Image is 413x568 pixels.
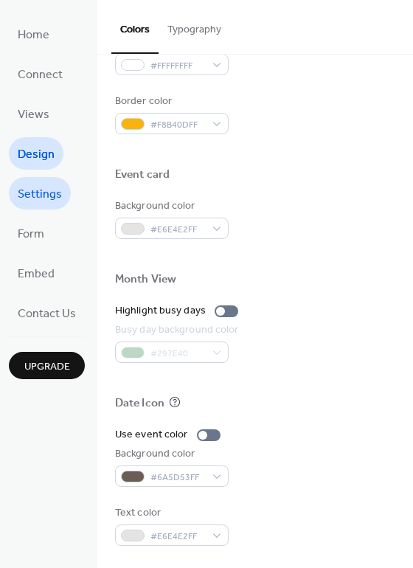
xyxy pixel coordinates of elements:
span: Design [18,143,55,167]
div: Background color [115,446,226,462]
div: Text color [115,505,226,521]
a: Views [9,97,58,130]
button: Upgrade [9,352,85,379]
a: Connect [9,58,72,90]
div: Busy day background color [115,322,239,338]
span: #6A5D53FF [150,470,205,485]
span: Embed [18,263,55,286]
span: Settings [18,183,62,207]
span: Form [18,223,44,246]
a: Design [9,137,63,170]
div: Month View [115,272,176,288]
a: Home [9,18,58,50]
a: Form [9,217,53,249]
span: Contact Us [18,302,76,326]
span: #F8B40DFF [150,117,205,133]
a: Settings [9,177,71,209]
span: #E6E4E2FF [150,529,205,544]
div: Event card [115,167,170,183]
span: Views [18,103,49,127]
span: #FFFFFFFF [150,58,205,74]
div: Background color [115,198,226,214]
div: Use event color [115,427,188,443]
a: Embed [9,257,63,289]
a: Contact Us [9,297,85,329]
div: Date Icon [115,396,164,412]
span: #E6E4E2FF [150,222,205,238]
span: Upgrade [24,359,70,375]
div: Highlight busy days [115,303,206,319]
div: Border color [115,94,226,109]
span: Connect [18,63,63,87]
span: Home [18,24,49,47]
